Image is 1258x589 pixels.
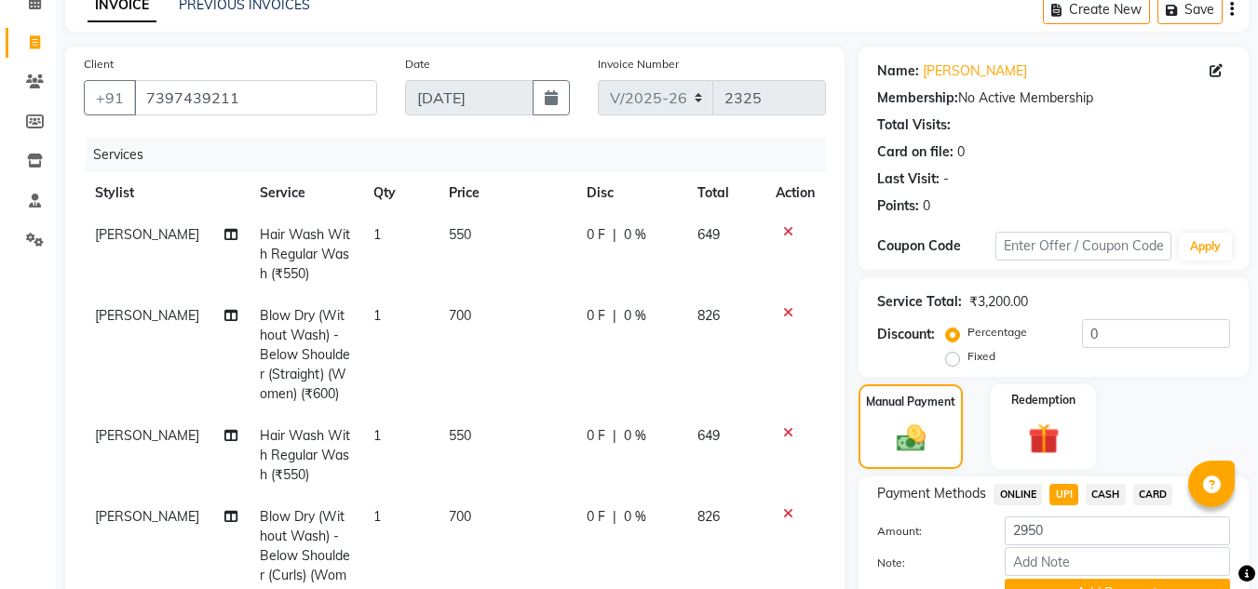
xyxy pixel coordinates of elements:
span: 550 [449,226,471,243]
span: UPI [1049,484,1078,505]
span: 1 [373,508,381,525]
span: Hair Wash With Regular Wash (₹550) [260,226,350,282]
span: [PERSON_NAME] [95,307,199,324]
span: CASH [1086,484,1126,505]
div: No Active Membership [877,88,1230,108]
label: Redemption [1011,392,1075,408]
button: Apply [1179,233,1232,261]
span: | [613,426,616,446]
span: 700 [449,307,471,324]
label: Client [84,56,114,73]
span: ONLINE [994,484,1042,505]
img: _cash.svg [887,422,935,455]
div: - [943,169,949,189]
input: Amount [1005,516,1230,545]
div: Last Visit: [877,169,940,189]
div: Name: [877,61,919,81]
span: 1 [373,427,381,444]
th: Stylist [84,172,249,214]
div: Coupon Code [877,236,994,256]
span: [PERSON_NAME] [95,427,199,444]
input: Search by Name/Mobile/Email/Code [134,80,377,115]
div: 0 [957,142,965,162]
span: Blow Dry (Without Wash) - Below Shoulder (Straight) (Women) (₹600) [260,307,350,402]
label: Fixed [967,348,995,365]
span: 1 [373,226,381,243]
span: | [613,306,616,326]
span: [PERSON_NAME] [95,226,199,243]
span: 700 [449,508,471,525]
div: Membership: [877,88,958,108]
div: Discount: [877,325,935,344]
span: 649 [697,427,720,444]
label: Amount: [863,523,990,540]
span: 0 % [624,225,646,245]
div: Card on file: [877,142,954,162]
button: +91 [84,80,136,115]
div: ₹3,200.00 [969,292,1028,312]
span: [PERSON_NAME] [95,508,199,525]
label: Date [405,56,430,73]
span: 0 F [587,306,605,326]
img: _gift.svg [1019,420,1069,458]
th: Qty [362,172,438,214]
input: Add Note [1005,547,1230,576]
span: 826 [697,508,720,525]
span: Hair Wash With Regular Wash (₹550) [260,427,350,483]
span: 0 % [624,306,646,326]
div: 0 [923,196,930,216]
span: Payment Methods [877,484,986,503]
label: Percentage [967,324,1027,341]
div: Points: [877,196,919,216]
span: 826 [697,307,720,324]
label: Invoice Number [598,56,679,73]
div: Services [86,138,840,172]
span: 0 F [587,225,605,245]
div: Service Total: [877,292,962,312]
label: Note: [863,555,990,571]
span: 0 % [624,426,646,446]
span: 0 F [587,507,605,527]
span: CARD [1133,484,1173,505]
span: | [613,225,616,245]
th: Total [686,172,765,214]
span: | [613,507,616,527]
input: Enter Offer / Coupon Code [995,232,1171,261]
span: 0 % [624,507,646,527]
div: Total Visits: [877,115,951,135]
a: [PERSON_NAME] [923,61,1027,81]
th: Action [764,172,826,214]
th: Disc [575,172,686,214]
th: Price [438,172,575,214]
span: 649 [697,226,720,243]
th: Service [249,172,362,214]
label: Manual Payment [866,394,955,410]
span: 1 [373,307,381,324]
span: 0 F [587,426,605,446]
span: 550 [449,427,471,444]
